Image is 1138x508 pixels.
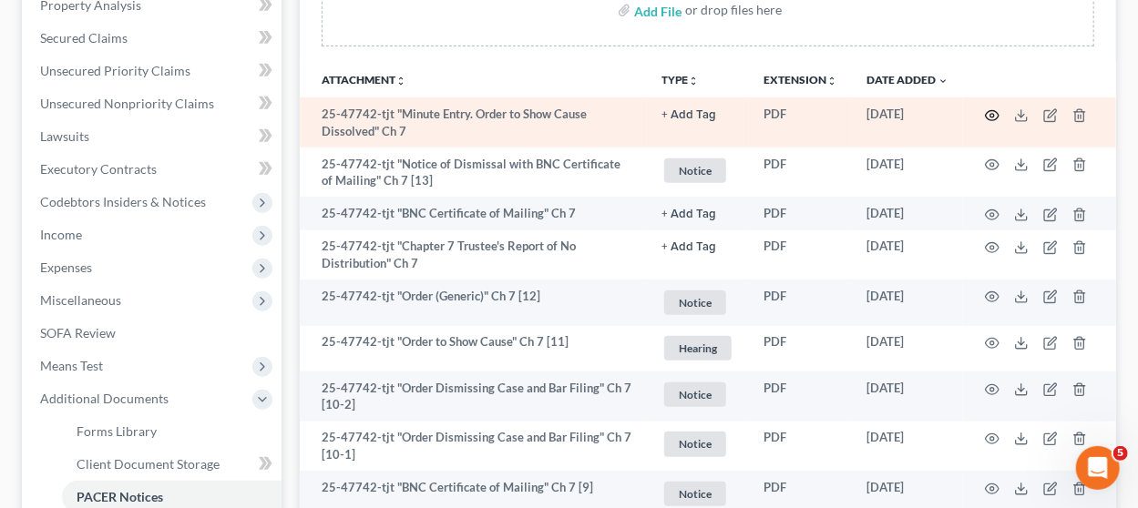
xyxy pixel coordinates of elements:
[26,87,282,120] a: Unsecured Nonpriority Claims
[300,97,647,147] td: 25-47742-tjt "Minute Entry. Order to Show Cause Dissolved" Ch 7
[749,326,852,372] td: PDF
[26,120,282,153] a: Lawsuits
[40,227,82,242] span: Income
[866,73,948,86] a: Date Added expand_more
[661,241,716,253] button: + Add Tag
[62,448,282,481] a: Client Document Storage
[749,230,852,280] td: PDF
[77,423,157,439] span: Forms Library
[852,147,963,198] td: [DATE]
[40,30,128,46] span: Secured Claims
[62,415,282,448] a: Forms Library
[826,76,837,86] i: unfold_more
[661,333,734,363] a: Hearing
[661,238,734,255] a: + Add Tag
[26,55,282,87] a: Unsecured Priority Claims
[852,422,963,472] td: [DATE]
[300,147,647,198] td: 25-47742-tjt "Notice of Dismissal with BNC Certificate of Mailing" Ch 7 [13]
[938,76,948,86] i: expand_more
[661,208,716,220] button: + Add Tag
[1113,446,1128,461] span: 5
[852,197,963,229] td: [DATE]
[40,96,214,111] span: Unsecured Nonpriority Claims
[300,197,647,229] td: 25-47742-tjt "BNC Certificate of Mailing" Ch 7
[664,158,726,183] span: Notice
[40,259,92,275] span: Expenses
[40,292,121,308] span: Miscellaneous
[1076,446,1120,490] iframe: Intercom live chat
[661,429,734,459] a: Notice
[26,22,282,55] a: Secured Claims
[852,230,963,280] td: [DATE]
[322,73,406,86] a: Attachmentunfold_more
[685,1,782,19] div: or drop files here
[661,205,734,222] a: + Add Tag
[40,194,206,209] span: Codebtors Insiders & Notices
[395,76,406,86] i: unfold_more
[300,422,647,472] td: 25-47742-tjt "Order Dismissing Case and Bar Filing" Ch 7 [10-1]
[661,106,734,123] a: + Add Tag
[664,336,732,361] span: Hearing
[749,279,852,326] td: PDF
[300,326,647,372] td: 25-47742-tjt "Order to Show Cause" Ch 7 [11]
[40,391,169,406] span: Additional Documents
[852,326,963,372] td: [DATE]
[749,371,852,422] td: PDF
[852,371,963,422] td: [DATE]
[40,358,103,373] span: Means Test
[661,75,699,86] button: TYPEunfold_more
[300,279,647,326] td: 25-47742-tjt "Order (Generic)" Ch 7 [12]
[664,382,726,407] span: Notice
[664,482,726,506] span: Notice
[26,317,282,350] a: SOFA Review
[661,156,734,186] a: Notice
[77,456,220,472] span: Client Document Storage
[664,290,726,315] span: Notice
[661,109,716,121] button: + Add Tag
[749,197,852,229] td: PDF
[300,371,647,422] td: 25-47742-tjt "Order Dismissing Case and Bar Filing" Ch 7 [10-2]
[300,230,647,280] td: 25-47742-tjt "Chapter 7 Trustee's Report of No Distribution" Ch 7
[40,128,89,144] span: Lawsuits
[661,288,734,318] a: Notice
[749,97,852,147] td: PDF
[26,153,282,186] a: Executory Contracts
[852,97,963,147] td: [DATE]
[749,147,852,198] td: PDF
[40,161,157,177] span: Executory Contracts
[40,63,190,78] span: Unsecured Priority Claims
[749,422,852,472] td: PDF
[664,432,726,456] span: Notice
[852,279,963,326] td: [DATE]
[688,76,699,86] i: unfold_more
[77,489,163,504] span: PACER Notices
[661,380,734,410] a: Notice
[40,325,116,340] span: SOFA Review
[764,73,837,86] a: Extensionunfold_more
